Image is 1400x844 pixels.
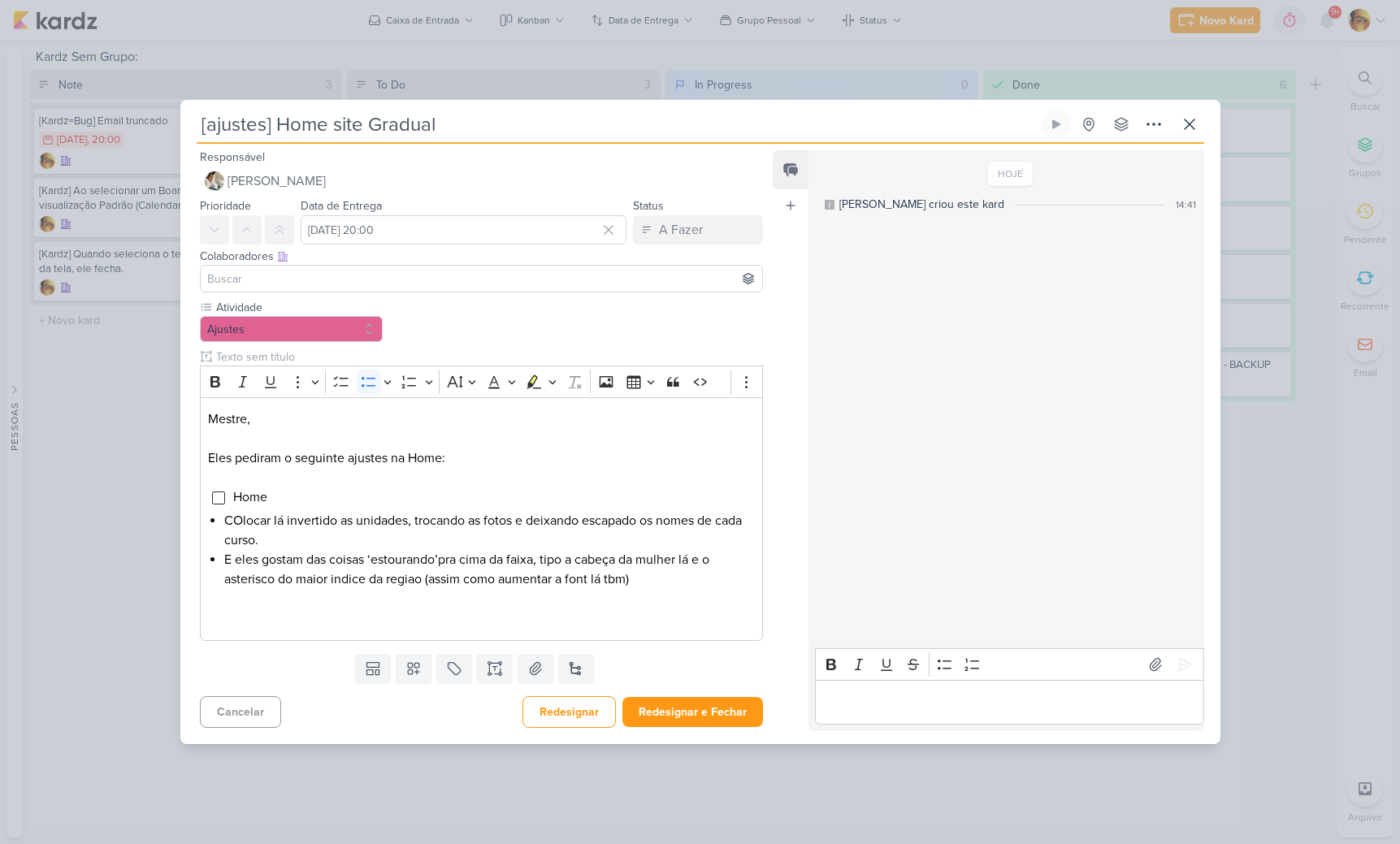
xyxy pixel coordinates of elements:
label: Status [633,199,664,213]
button: [PERSON_NAME] [200,167,764,196]
li: E eles gostam das coisas ‘estourando’pra cima da faixa, tipo a cabeça da mulher lá e o asterisco ... [224,550,754,589]
input: Kard Sem Título [197,110,1038,139]
button: Redesignar [522,696,616,728]
li: COlocar lá invertido as unidades, trocando as fotos e deixando escapado os nomes de cada curso. [224,511,754,550]
label: Prioridade [200,199,251,213]
p: Eles pediram o seguinte ajustes na Home: [208,448,754,468]
label: Data de Entrega [301,199,382,213]
button: A Fazer [633,215,763,245]
button: Redesignar e Fechar [622,697,763,727]
div: Ligar relógio [1050,118,1063,131]
input: Buscar [204,269,760,288]
div: A Fazer [659,220,703,240]
button: Cancelar [200,696,281,728]
div: Editor editing area: main [200,397,764,641]
div: Colaboradores [200,248,764,265]
img: Raphael Simas [205,171,224,191]
span: Home [233,489,267,505]
div: Editor toolbar [815,648,1203,680]
span: [PERSON_NAME] [228,171,326,191]
label: Responsável [200,150,265,164]
div: 14:41 [1176,197,1196,212]
input: Texto sem título [213,348,764,366]
label: Atividade [215,299,384,316]
p: Mestre, [208,409,754,429]
div: [PERSON_NAME] criou este kard [839,196,1004,213]
button: Ajustes [200,316,384,342]
input: Select a date [301,215,627,245]
div: Editor editing area: main [815,680,1203,725]
div: Editor toolbar [200,366,764,397]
